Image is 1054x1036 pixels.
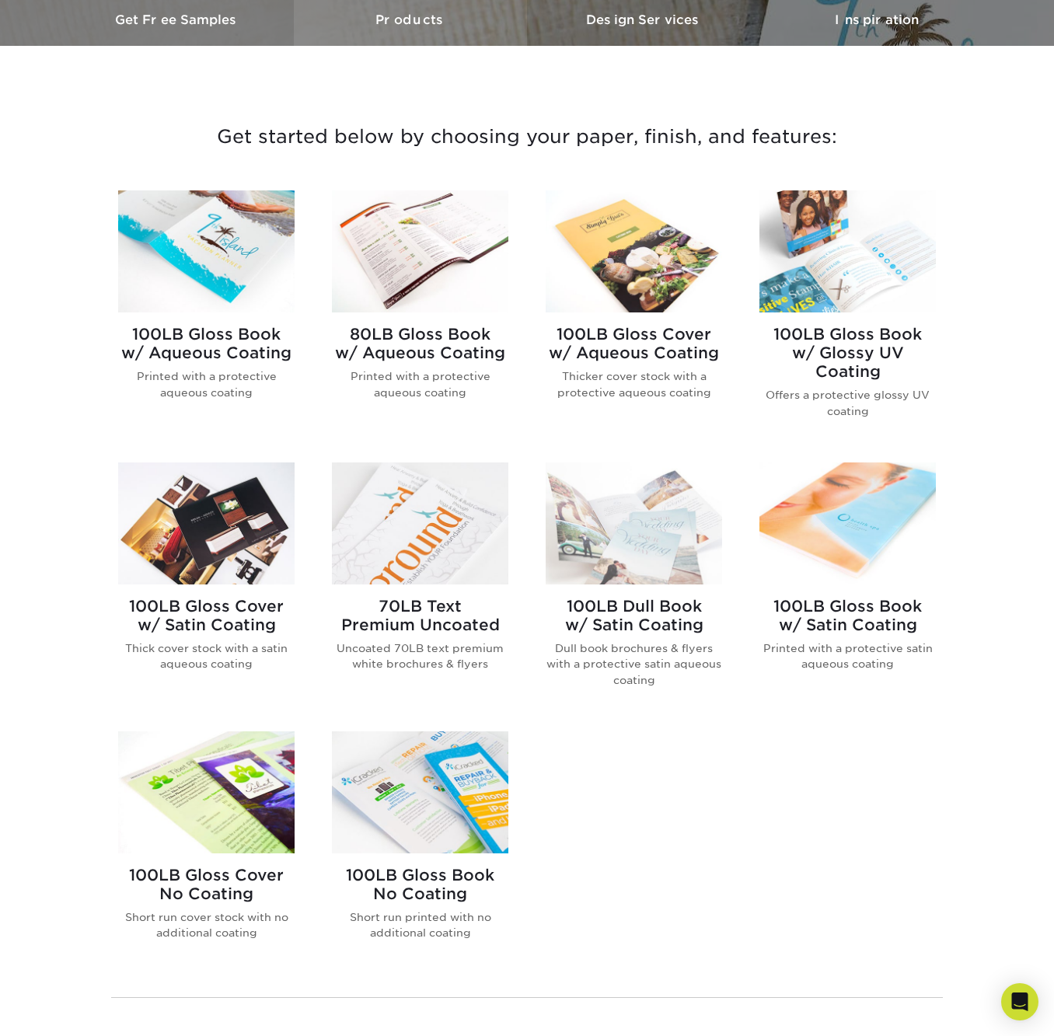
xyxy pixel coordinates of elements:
[759,640,936,672] p: Printed with a protective satin aqueous coating
[546,325,722,362] h2: 100LB Gloss Cover w/ Aqueous Coating
[527,12,760,27] h3: Design Services
[759,190,936,312] img: 100LB Gloss Book<br/>w/ Glossy UV Coating Brochures & Flyers
[332,190,508,312] img: 80LB Gloss Book<br/>w/ Aqueous Coating Brochures & Flyers
[759,462,936,584] img: 100LB Gloss Book<br/>w/ Satin Coating Brochures & Flyers
[546,597,722,634] h2: 100LB Dull Book w/ Satin Coating
[118,462,295,584] img: 100LB Gloss Cover<br/>w/ Satin Coating Brochures & Flyers
[759,190,936,444] a: 100LB Gloss Book<br/>w/ Glossy UV Coating Brochures & Flyers 100LB Gloss Bookw/ Glossy UV Coating...
[118,325,295,362] h2: 100LB Gloss Book w/ Aqueous Coating
[332,190,508,444] a: 80LB Gloss Book<br/>w/ Aqueous Coating Brochures & Flyers 80LB Gloss Bookw/ Aqueous Coating Print...
[546,462,722,713] a: 100LB Dull Book<br/>w/ Satin Coating Brochures & Flyers 100LB Dull Bookw/ Satin Coating Dull book...
[61,12,294,27] h3: Get Free Samples
[118,190,295,444] a: 100LB Gloss Book<br/>w/ Aqueous Coating Brochures & Flyers 100LB Gloss Bookw/ Aqueous Coating Pri...
[118,731,295,853] img: 100LB Gloss Cover<br/>No Coating Brochures & Flyers
[332,909,508,941] p: Short run printed with no additional coating
[118,368,295,400] p: Printed with a protective aqueous coating
[332,597,508,634] h2: 70LB Text Premium Uncoated
[118,640,295,672] p: Thick cover stock with a satin aqueous coating
[546,640,722,688] p: Dull book brochures & flyers with a protective satin aqueous coating
[72,102,982,172] h3: Get started below by choosing your paper, finish, and features:
[332,866,508,903] h2: 100LB Gloss Book No Coating
[759,462,936,713] a: 100LB Gloss Book<br/>w/ Satin Coating Brochures & Flyers 100LB Gloss Bookw/ Satin Coating Printed...
[118,909,295,941] p: Short run cover stock with no additional coating
[118,731,295,966] a: 100LB Gloss Cover<br/>No Coating Brochures & Flyers 100LB Gloss CoverNo Coating Short run cover s...
[332,640,508,672] p: Uncoated 70LB text premium white brochures & flyers
[332,462,508,584] img: 70LB Text<br/>Premium Uncoated Brochures & Flyers
[759,325,936,381] h2: 100LB Gloss Book w/ Glossy UV Coating
[332,325,508,362] h2: 80LB Gloss Book w/ Aqueous Coating
[118,190,295,312] img: 100LB Gloss Book<br/>w/ Aqueous Coating Brochures & Flyers
[759,387,936,419] p: Offers a protective glossy UV coating
[759,597,936,634] h2: 100LB Gloss Book w/ Satin Coating
[294,12,527,27] h3: Products
[546,462,722,584] img: 100LB Dull Book<br/>w/ Satin Coating Brochures & Flyers
[332,731,508,853] img: 100LB Gloss Book<br/>No Coating Brochures & Flyers
[546,368,722,400] p: Thicker cover stock with a protective aqueous coating
[332,731,508,966] a: 100LB Gloss Book<br/>No Coating Brochures & Flyers 100LB Gloss BookNo Coating Short run printed w...
[760,12,993,27] h3: Inspiration
[546,190,722,444] a: 100LB Gloss Cover<br/>w/ Aqueous Coating Brochures & Flyers 100LB Gloss Coverw/ Aqueous Coating T...
[118,597,295,634] h2: 100LB Gloss Cover w/ Satin Coating
[332,462,508,713] a: 70LB Text<br/>Premium Uncoated Brochures & Flyers 70LB TextPremium Uncoated Uncoated 70LB text pr...
[1001,983,1038,1020] div: Open Intercom Messenger
[118,866,295,903] h2: 100LB Gloss Cover No Coating
[118,462,295,713] a: 100LB Gloss Cover<br/>w/ Satin Coating Brochures & Flyers 100LB Gloss Coverw/ Satin Coating Thick...
[4,989,132,1031] iframe: Google Customer Reviews
[332,368,508,400] p: Printed with a protective aqueous coating
[546,190,722,312] img: 100LB Gloss Cover<br/>w/ Aqueous Coating Brochures & Flyers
